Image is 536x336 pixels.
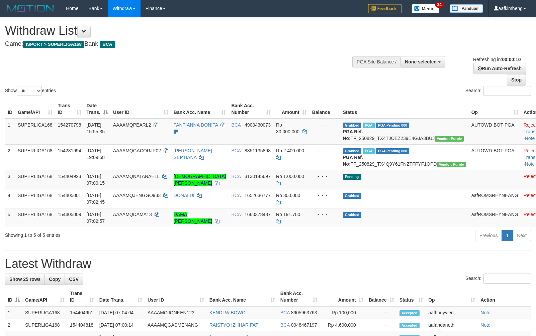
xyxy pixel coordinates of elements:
div: - - - [312,211,338,218]
span: Grabbed [343,212,362,218]
a: Stop [507,74,526,86]
td: 2 [5,144,15,170]
div: - - - [312,122,338,128]
span: PGA Pending [376,123,409,128]
td: - [366,306,397,319]
th: Trans ID: activate to sort column ascending [55,100,84,119]
span: Copy 8851135898 to clipboard [245,148,271,153]
td: 1 [5,119,15,145]
th: Status [340,100,469,119]
span: Grabbed [343,123,362,128]
span: 154270798 [58,122,81,128]
span: Marked by aafnonsreyleab [363,148,374,154]
a: 1 [502,230,513,241]
span: [DATE] 15:55:35 [87,122,105,134]
span: Rp 300.000 [276,193,300,198]
a: TANTIANNA DONITA [174,122,218,128]
span: [DATE] 19:09:58 [87,148,105,160]
span: [DATE] 07:02:45 [87,193,105,205]
td: 1 [5,306,22,319]
img: Button%20Memo.svg [412,4,440,13]
span: 154405009 [58,212,81,217]
span: Grabbed [343,193,362,199]
td: Rp 4,600,000 [320,319,366,331]
a: Next [513,230,531,241]
td: AUTOWD-BOT-PGA [469,144,521,170]
th: Balance [309,100,340,119]
span: Accepted [399,323,420,328]
span: Rp 191.700 [276,212,300,217]
th: Action [478,287,531,306]
td: aafROMSREYNEANG [469,189,521,208]
td: AAAAMQGASMENANG [145,319,207,331]
input: Search: [483,274,531,284]
th: Op: activate to sort column ascending [469,100,521,119]
a: Previous [475,230,502,241]
span: Accepted [399,310,420,316]
span: BCA [231,148,241,153]
span: Rp 2.400.000 [276,148,304,153]
th: Amount: activate to sort column ascending [273,100,309,119]
span: Copy [49,277,61,282]
span: Vendor URL: https://trx4.1velocity.biz [435,136,464,142]
td: 4 [5,189,15,208]
span: BCA [231,174,241,179]
th: Bank Acc. Name: activate to sort column ascending [207,287,278,306]
td: SUPERLIGA168 [15,119,55,145]
a: Show 25 rows [5,274,45,285]
span: Rp 1.000.000 [276,174,304,179]
h1: Withdraw List [5,24,351,37]
th: Op: activate to sort column ascending [426,287,478,306]
td: AAAAMQJONKEN123 [145,306,207,319]
span: AAAAMQJENGGO933 [113,193,161,198]
th: ID [5,100,15,119]
button: None selected [400,56,445,67]
span: ISPORT > SUPERLIGA168 [23,41,84,48]
span: PGA Pending [376,148,409,154]
span: Show 25 rows [9,277,40,282]
td: SUPERLIGA168 [15,170,55,189]
img: MOTION_logo.png [5,3,56,13]
a: Copy [44,274,65,285]
div: PGA Site Balance / [352,56,400,67]
span: [DATE] 07:02:57 [87,212,105,224]
span: Copy 3130145697 to clipboard [245,174,271,179]
a: DAMA [PERSON_NAME] [174,212,212,224]
span: AAAAMQGACORJP02 [113,148,161,153]
div: - - - [312,173,338,180]
td: Rp 100,000 [320,306,366,319]
strong: 00:00:10 [502,57,521,62]
a: CSV [65,274,83,285]
span: 154405001 [58,193,81,198]
span: Vendor URL: https://trx4.1velocity.biz [437,162,466,167]
th: Game/API: activate to sort column ascending [15,100,55,119]
td: 3 [5,170,15,189]
td: - [366,319,397,331]
a: RAISTYO IZHHAR FAT [209,322,258,328]
a: KENDI WIBOWO [209,310,246,315]
th: Game/API: activate to sort column ascending [22,287,67,306]
h1: Latest Withdraw [5,257,531,271]
td: TF_250829_TX4Q9Y61FNZTFFYF1OPD [340,144,469,170]
span: AAAAMQDAMA13 [113,212,152,217]
span: BCA [280,322,290,328]
td: TF_250829_TX4TJOEZ239E4GJA3BUJ [340,119,469,145]
td: SUPERLIGA168 [15,144,55,170]
th: User ID: activate to sort column ascending [110,100,171,119]
th: Bank Acc. Name: activate to sort column ascending [171,100,229,119]
a: [PERSON_NAME] SEPTIANA [174,148,212,160]
td: aafhouyyien [426,306,478,319]
th: Bank Acc. Number: activate to sort column ascending [278,287,321,306]
span: BCA [280,310,290,315]
span: Refreshing in: [473,57,521,62]
td: 5 [5,208,15,227]
span: Copy 8905963763 to clipboard [291,310,317,315]
h4: Game: Bank: [5,41,351,47]
span: BCA [231,122,241,128]
span: 154281994 [58,148,81,153]
b: PGA Ref. No: [343,155,363,167]
th: Date Trans.: activate to sort column ascending [97,287,145,306]
td: AUTOWD-BOT-PGA [469,119,521,145]
span: [DATE] 07:00:15 [87,174,105,186]
span: AAAAMQNATANAELL [113,174,160,179]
